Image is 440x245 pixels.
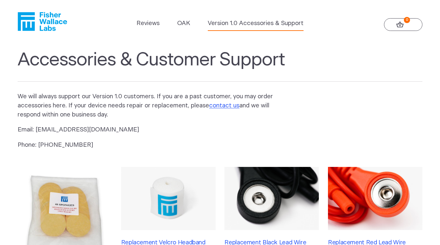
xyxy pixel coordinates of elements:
[121,167,216,230] img: Replacement Velcro Headband
[177,19,190,28] a: OAK
[209,102,239,109] a: contact us
[384,18,422,31] a: 0
[18,141,283,150] p: Phone: [PHONE_NUMBER]
[328,167,422,230] img: Replacement Red Lead Wire
[18,49,422,82] h1: Accessories & Customer Support
[224,167,319,230] img: Replacement Black Lead Wire
[18,92,283,119] p: We will always support our Version 1.0 customers. If you are a past customer, you may order acces...
[18,12,67,31] a: Fisher Wallace
[18,125,283,134] p: Email: [EMAIL_ADDRESS][DOMAIN_NAME]
[136,19,160,28] a: Reviews
[208,19,304,28] a: Version 1.0 Accessories & Support
[404,17,410,23] strong: 0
